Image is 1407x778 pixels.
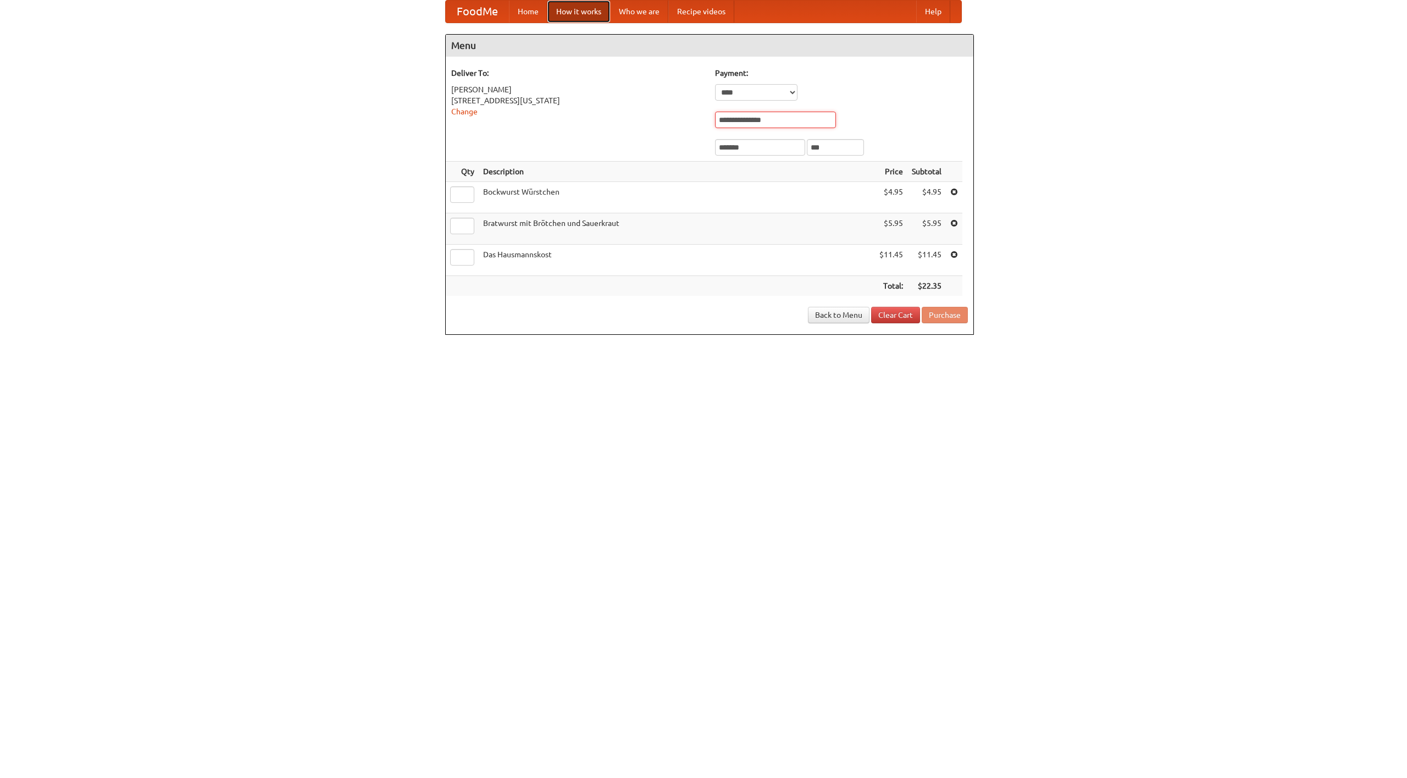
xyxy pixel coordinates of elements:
[875,213,907,245] td: $5.95
[875,182,907,213] td: $4.95
[875,245,907,276] td: $11.45
[871,307,920,323] a: Clear Cart
[446,1,509,23] a: FoodMe
[509,1,547,23] a: Home
[610,1,668,23] a: Who we are
[479,213,875,245] td: Bratwurst mit Brötchen und Sauerkraut
[446,162,479,182] th: Qty
[479,182,875,213] td: Bockwurst Würstchen
[668,1,734,23] a: Recipe videos
[479,162,875,182] th: Description
[451,107,478,116] a: Change
[907,276,946,296] th: $22.35
[875,162,907,182] th: Price
[922,307,968,323] button: Purchase
[715,68,968,79] h5: Payment:
[907,162,946,182] th: Subtotal
[907,213,946,245] td: $5.95
[446,35,973,57] h4: Menu
[916,1,950,23] a: Help
[479,245,875,276] td: Das Hausmannskost
[547,1,610,23] a: How it works
[451,95,704,106] div: [STREET_ADDRESS][US_STATE]
[875,276,907,296] th: Total:
[808,307,869,323] a: Back to Menu
[907,182,946,213] td: $4.95
[907,245,946,276] td: $11.45
[451,68,704,79] h5: Deliver To:
[451,84,704,95] div: [PERSON_NAME]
